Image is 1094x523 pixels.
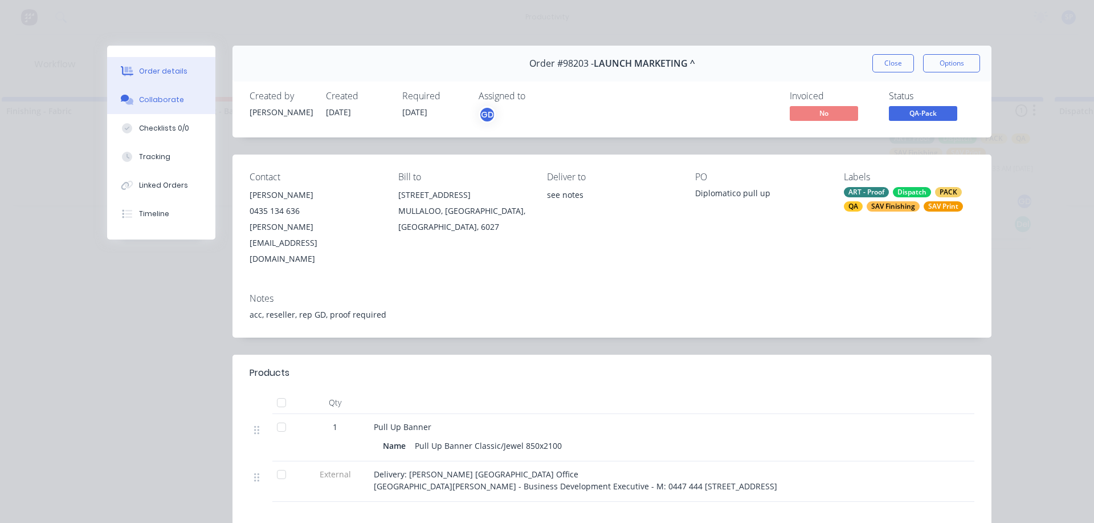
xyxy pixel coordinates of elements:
[402,91,465,102] div: Required
[250,219,380,267] div: [PERSON_NAME][EMAIL_ADDRESS][DOMAIN_NAME]
[139,95,184,105] div: Collaborate
[383,437,410,454] div: Name
[374,469,777,492] span: Delivery: [PERSON_NAME] [GEOGRAPHIC_DATA] Office [GEOGRAPHIC_DATA][PERSON_NAME] - Business Develo...
[529,58,594,69] span: Order #98203 -
[250,187,380,203] div: [PERSON_NAME]
[479,91,593,102] div: Assigned to
[872,54,914,72] button: Close
[695,172,826,183] div: PO
[844,187,889,197] div: ART - Proof
[889,91,974,102] div: Status
[250,366,289,380] div: Products
[250,309,974,321] div: acc, reseller, rep GD, proof required
[107,114,215,143] button: Checklists 0/0
[844,172,974,183] div: Labels
[301,391,369,414] div: Qty
[547,172,677,183] div: Deliver to
[250,187,380,267] div: [PERSON_NAME]0435 134 636[PERSON_NAME][EMAIL_ADDRESS][DOMAIN_NAME]
[250,172,380,183] div: Contact
[139,123,189,133] div: Checklists 0/0
[107,171,215,200] button: Linked Orders
[305,468,365,480] span: External
[333,421,337,433] span: 1
[889,106,957,120] span: QA-Pack
[410,437,566,454] div: Pull Up Banner Classic/Jewel 850x2100
[479,106,496,123] button: GD
[695,187,826,203] div: Diplomatico pull up
[924,201,963,212] div: SAV Print
[139,66,187,76] div: Order details
[139,209,169,219] div: Timeline
[402,107,427,117] span: [DATE]
[790,106,858,120] span: No
[250,91,312,102] div: Created by
[107,200,215,228] button: Timeline
[326,107,351,117] span: [DATE]
[326,91,389,102] div: Created
[594,58,695,69] span: LAUNCH MARKETING ^
[867,201,920,212] div: SAV Finishing
[250,203,380,219] div: 0435 134 636
[935,187,962,197] div: PACK
[893,187,931,197] div: Dispatch
[139,152,170,162] div: Tracking
[139,180,188,190] div: Linked Orders
[398,187,529,235] div: [STREET_ADDRESS]MULLALOO, [GEOGRAPHIC_DATA], [GEOGRAPHIC_DATA], 6027
[374,421,431,432] span: Pull Up Banner
[250,293,974,304] div: Notes
[398,187,529,203] div: [STREET_ADDRESS]
[107,86,215,114] button: Collaborate
[107,143,215,171] button: Tracking
[250,106,312,118] div: [PERSON_NAME]
[547,187,677,224] div: see notes
[398,172,529,183] div: Bill to
[107,57,215,86] button: Order details
[547,187,677,203] div: see notes
[398,203,529,235] div: MULLALOO, [GEOGRAPHIC_DATA], [GEOGRAPHIC_DATA], 6027
[923,54,980,72] button: Options
[790,91,875,102] div: Invoiced
[889,106,957,123] button: QA-Pack
[844,201,863,212] div: QA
